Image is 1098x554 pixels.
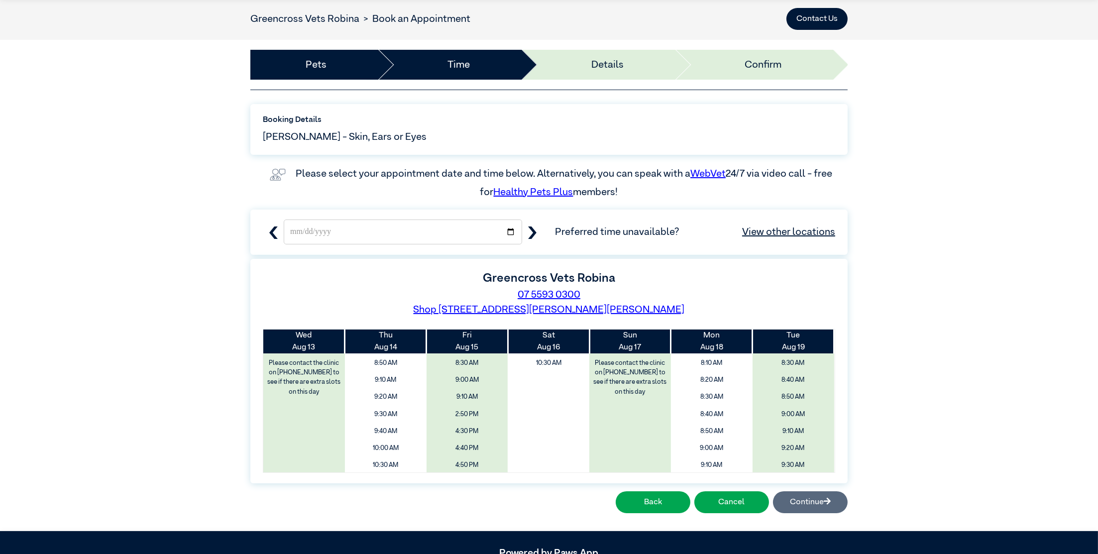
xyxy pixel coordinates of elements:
[590,356,670,399] label: Please contact the clinic on [PHONE_NUMBER] to see if there are extra slots on this day
[266,165,290,185] img: vet
[263,129,427,144] span: [PERSON_NAME] - Skin, Ears or Eyes
[348,390,423,404] span: 9:20 AM
[753,330,834,353] th: Aug 19
[616,491,690,513] button: Back
[742,224,835,239] a: View other locations
[511,356,586,370] span: 10:30 AM
[348,356,423,370] span: 8:50 AM
[430,441,505,455] span: 4:40 PM
[430,407,505,422] span: 2:50 PM
[674,356,749,370] span: 8:10 AM
[589,330,671,353] th: Aug 17
[359,11,470,26] li: Book an Appointment
[348,424,423,439] span: 9:40 AM
[296,169,834,197] label: Please select your appointment date and time below. Alternatively, you can speak with a 24/7 via ...
[674,424,749,439] span: 8:50 AM
[250,14,359,24] a: Greencross Vets Robina
[756,356,831,370] span: 8:30 AM
[263,114,835,126] label: Booking Details
[348,407,423,422] span: 9:30 AM
[430,356,505,370] span: 8:30 AM
[671,330,753,353] th: Aug 18
[674,441,749,455] span: 9:00 AM
[430,390,505,404] span: 9:10 AM
[690,169,726,179] a: WebVet
[756,407,831,422] span: 9:00 AM
[483,272,615,284] label: Greencross Vets Robina
[306,57,327,72] a: Pets
[756,373,831,387] span: 8:40 AM
[674,458,749,472] span: 9:10 AM
[756,441,831,455] span: 9:20 AM
[508,330,589,353] th: Aug 16
[250,11,470,26] nav: breadcrumb
[786,8,848,30] button: Contact Us
[756,424,831,439] span: 9:10 AM
[494,187,573,197] a: Healthy Pets Plus
[348,373,423,387] span: 9:10 AM
[430,424,505,439] span: 4:30 PM
[756,458,831,472] span: 9:30 AM
[674,373,749,387] span: 8:20 AM
[756,390,831,404] span: 8:50 AM
[518,290,580,300] a: 07 5593 0300
[348,458,423,472] span: 10:30 AM
[263,330,345,353] th: Aug 13
[430,373,505,387] span: 9:00 AM
[430,458,505,472] span: 4:50 PM
[447,57,470,72] a: Time
[674,407,749,422] span: 8:40 AM
[414,305,685,315] a: Shop [STREET_ADDRESS][PERSON_NAME][PERSON_NAME]
[348,441,423,455] span: 10:00 AM
[264,356,344,399] label: Please contact the clinic on [PHONE_NUMBER] to see if there are extra slots on this day
[427,330,508,353] th: Aug 15
[345,330,427,353] th: Aug 14
[555,224,835,239] span: Preferred time unavailable?
[694,491,769,513] button: Cancel
[674,390,749,404] span: 8:30 AM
